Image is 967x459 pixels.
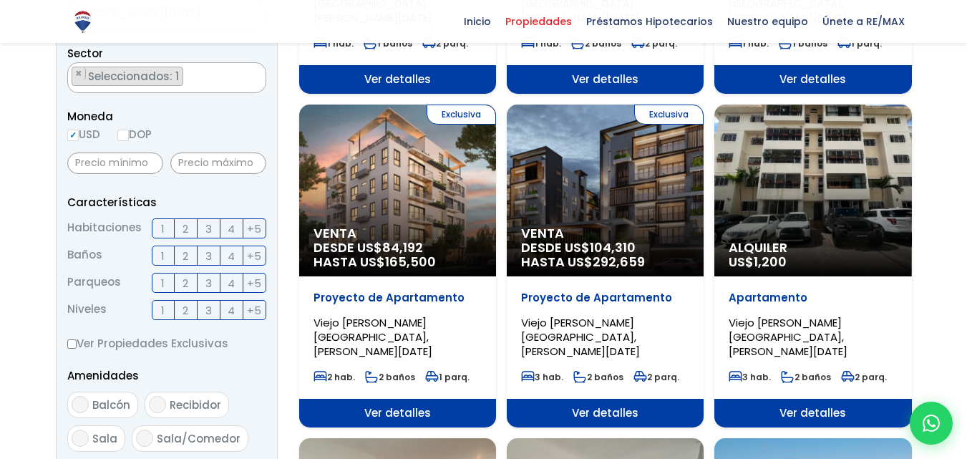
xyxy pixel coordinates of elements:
span: 4 [228,274,235,292]
span: 2 baños [571,37,621,49]
label: Ver Propiedades Exclusivas [67,334,266,352]
span: 2 [183,247,188,265]
span: Venta [521,226,689,241]
span: 3 [205,220,212,238]
span: 1 baños [364,37,412,49]
span: Viejo [PERSON_NAME][GEOGRAPHIC_DATA], [PERSON_NAME][DATE] [314,315,432,359]
input: DOP [117,130,129,141]
input: Precio máximo [170,153,266,174]
span: 3 [205,247,212,265]
span: 3 [205,301,212,319]
span: 4 [228,220,235,238]
span: 1 hab. [314,37,354,49]
span: +5 [247,274,261,292]
textarea: Search [68,63,76,94]
span: +5 [247,301,261,319]
span: Parqueos [67,273,121,293]
p: Proyecto de Apartamento [521,291,689,305]
span: 3 hab. [521,371,563,383]
span: 1 parq. [425,371,470,383]
span: HASTA US$ [521,255,689,269]
span: 2 baños [573,371,623,383]
span: Venta [314,226,482,241]
span: Sala [92,431,117,446]
span: Ver detalles [507,65,704,94]
span: 2 [183,274,188,292]
span: Sala/Comedor [157,431,240,446]
input: Sala/Comedor [136,430,153,447]
span: 1 parq. [837,37,882,49]
input: Precio mínimo [67,153,163,174]
span: HASTA US$ [314,255,482,269]
span: 1 hab. [729,37,769,49]
p: Características [67,193,266,211]
span: 1 [161,220,165,238]
span: 165,500 [385,253,436,271]
span: Baños [67,246,102,266]
span: 2 parq. [841,371,887,383]
span: Únete a RE/MAX [815,11,912,32]
span: Viejo [PERSON_NAME][GEOGRAPHIC_DATA], [PERSON_NAME][DATE] [521,315,640,359]
span: +5 [247,220,261,238]
span: Recibidor [170,397,221,412]
span: Ver detalles [714,399,911,427]
span: × [75,67,82,80]
span: Niveles [67,300,107,320]
span: 2 [183,220,188,238]
span: Ver detalles [507,399,704,427]
p: Apartamento [729,291,897,305]
span: 104,310 [590,238,636,256]
span: Sector [67,46,103,61]
span: 3 [205,274,212,292]
input: Balcón [72,396,89,413]
span: Exclusiva [427,105,496,125]
span: 292,659 [593,253,645,271]
span: Habitaciones [67,218,142,238]
span: Ver detalles [714,65,911,94]
span: 1 [161,274,165,292]
span: 1 [161,247,165,265]
span: × [251,67,258,80]
span: 4 [228,247,235,265]
span: 2 parq. [422,37,468,49]
button: Remove all items [250,67,258,81]
span: Seleccionados: 1 [87,69,183,84]
span: Préstamos Hipotecarios [579,11,720,32]
span: Balcón [92,397,130,412]
a: Exclusiva Venta DESDE US$104,310 HASTA US$292,659 Proyecto de Apartamento Viejo [PERSON_NAME][GEO... [507,105,704,427]
span: 4 [228,301,235,319]
span: 3 hab. [729,371,771,383]
span: 2 parq. [633,371,679,383]
span: 2 [183,301,188,319]
span: 2 baños [781,371,831,383]
img: Logo de REMAX [70,9,95,34]
span: Nuestro equipo [720,11,815,32]
span: Viejo [PERSON_NAME][GEOGRAPHIC_DATA], [PERSON_NAME][DATE] [729,315,847,359]
span: Moneda [67,107,266,125]
input: Recibidor [149,396,166,413]
label: DOP [117,125,152,143]
input: USD [67,130,79,141]
label: USD [67,125,100,143]
p: Amenidades [67,367,266,385]
span: DESDE US$ [314,241,482,269]
span: 84,192 [382,238,423,256]
a: Exclusiva Venta DESDE US$84,192 HASTA US$165,500 Proyecto de Apartamento Viejo [PERSON_NAME][GEOG... [299,105,496,427]
p: Proyecto de Apartamento [314,291,482,305]
span: +5 [247,247,261,265]
span: Inicio [457,11,498,32]
input: Ver Propiedades Exclusivas [67,339,77,349]
span: 2 hab. [314,371,355,383]
span: DESDE US$ [521,241,689,269]
span: 1 hab. [521,37,561,49]
span: Alquiler [729,241,897,255]
li: Viejo Arroyo Hondo [72,67,183,86]
span: 1,200 [754,253,787,271]
span: 2 baños [365,371,415,383]
span: Ver detalles [299,399,496,427]
span: US$ [729,253,787,271]
input: Sala [72,430,89,447]
span: Propiedades [498,11,579,32]
span: 2 parq. [631,37,677,49]
button: Remove item [72,67,86,80]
